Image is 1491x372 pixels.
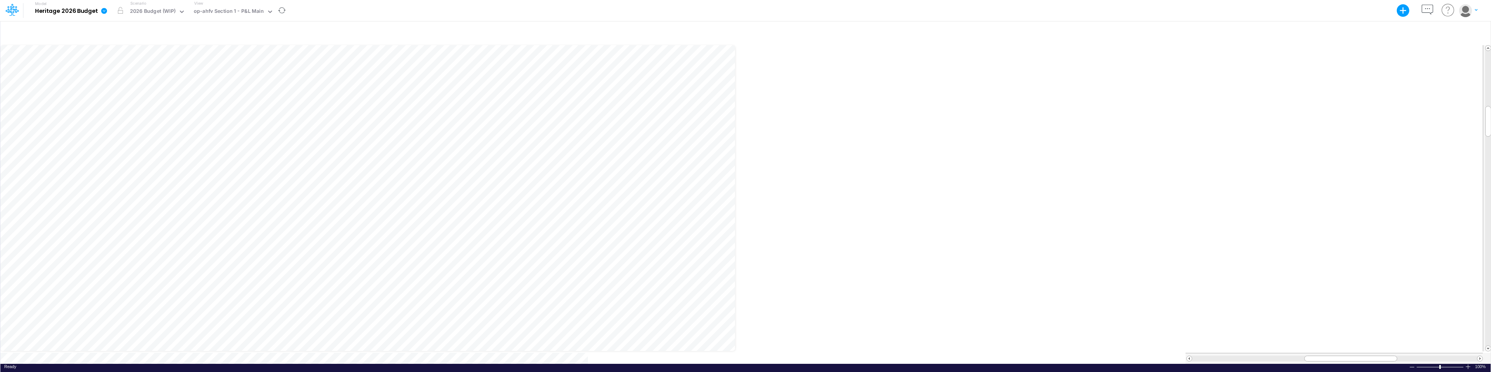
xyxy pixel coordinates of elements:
b: Heritage 2026 Budget [35,8,98,15]
div: Zoom [1416,364,1465,370]
div: op-ahfv Section 1 - P&L Main [194,7,264,16]
label: View [194,0,203,6]
label: Scenario [130,0,146,6]
div: 2026 Budget (WIP) [130,7,175,16]
span: Ready [4,364,16,369]
div: Zoom level [1475,364,1487,370]
div: In Ready mode [4,364,16,370]
div: Zoom In [1465,364,1471,370]
span: 100% [1475,364,1487,370]
div: Zoom [1439,365,1441,369]
div: Zoom Out [1409,364,1415,370]
label: Model [35,2,47,6]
